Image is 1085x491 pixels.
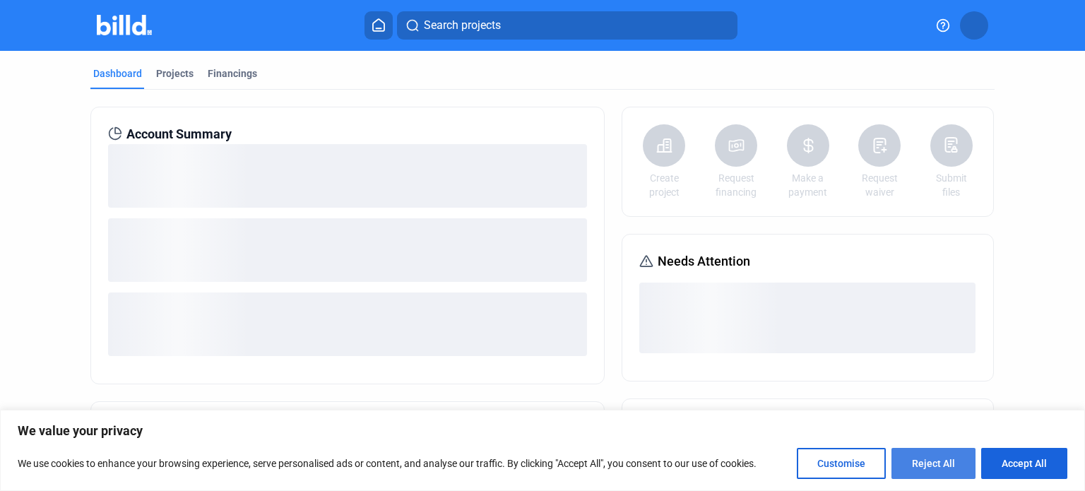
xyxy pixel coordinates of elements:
[397,11,737,40] button: Search projects
[855,171,904,199] a: Request waiver
[424,17,501,34] span: Search projects
[18,455,757,472] p: We use cookies to enhance your browsing experience, serve personalised ads or content, and analys...
[108,144,587,208] div: loading
[783,171,833,199] a: Make a payment
[108,218,587,282] div: loading
[93,66,142,81] div: Dashboard
[639,283,976,353] div: loading
[208,66,257,81] div: Financings
[711,171,761,199] a: Request financing
[927,171,976,199] a: Submit files
[156,66,194,81] div: Projects
[126,124,232,144] span: Account Summary
[108,292,587,356] div: loading
[658,252,750,271] span: Needs Attention
[18,422,1067,439] p: We value your privacy
[97,15,153,35] img: Billd Company Logo
[891,448,976,479] button: Reject All
[639,171,689,199] a: Create project
[797,448,886,479] button: Customise
[981,448,1067,479] button: Accept All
